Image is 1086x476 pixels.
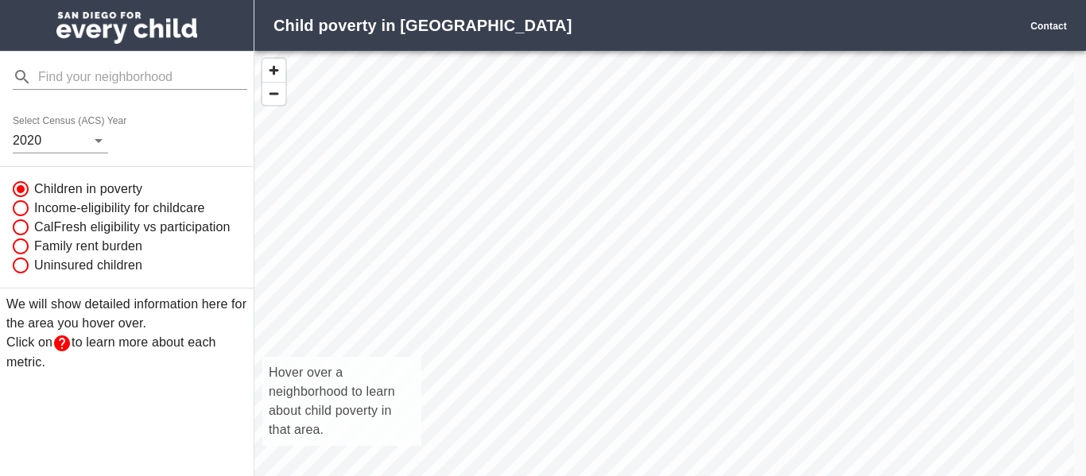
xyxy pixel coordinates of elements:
span: Children in poverty [34,180,142,199]
div: 2020 [13,128,108,153]
span: Family rent burden [34,237,142,256]
input: Find your neighborhood [38,64,247,90]
span: Income-eligibility for childcare [34,199,205,218]
a: Contact [1030,21,1067,32]
button: Zoom In [262,59,285,82]
img: San Diego for Every Child logo [56,12,197,44]
p: We will show detailed information here for the area you hover over. Click on to learn more about ... [6,295,247,372]
button: Zoom Out [262,82,285,105]
span: CalFresh eligibility vs participation [34,218,231,237]
strong: Child poverty in [GEOGRAPHIC_DATA] [273,17,572,34]
label: Select Census (ACS) Year [13,117,132,126]
p: Hover over a neighborhood to learn about child poverty in that area. [269,363,415,439]
span: Uninsured children [34,256,142,275]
